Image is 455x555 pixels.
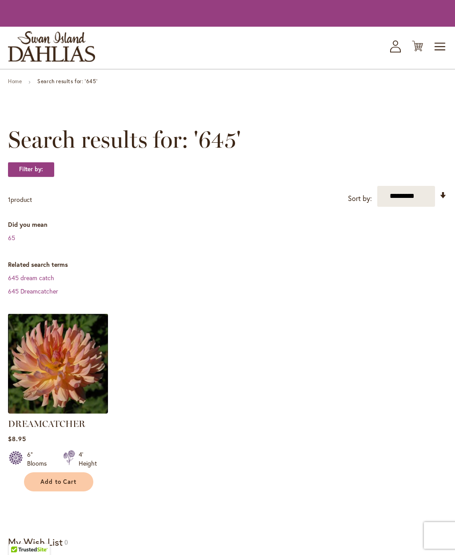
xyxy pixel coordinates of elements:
dt: Did you mean [8,220,447,229]
div: 6" Blooms [27,450,52,468]
span: Add to Cart [40,478,77,486]
p: product [8,193,32,207]
a: 65 [8,233,15,242]
a: Home [8,78,22,84]
a: DREAMCATCHER [8,418,85,429]
label: Sort by: [348,190,372,207]
strong: My Wish List [8,535,63,548]
span: Search results for: '645' [8,126,241,153]
button: Add to Cart [24,472,93,491]
a: 645 dream catch [8,273,54,282]
a: 645 Dreamcatcher [8,287,58,295]
strong: Search results for: '645' [37,78,97,84]
span: $8.95 [8,434,26,443]
div: 4' Height [79,450,97,468]
dt: Related search terms [8,260,447,269]
a: store logo [8,31,95,62]
strong: Filter by: [8,162,54,177]
span: 1 [8,195,11,204]
img: Dreamcatcher [8,314,108,414]
a: Dreamcatcher [8,407,108,415]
